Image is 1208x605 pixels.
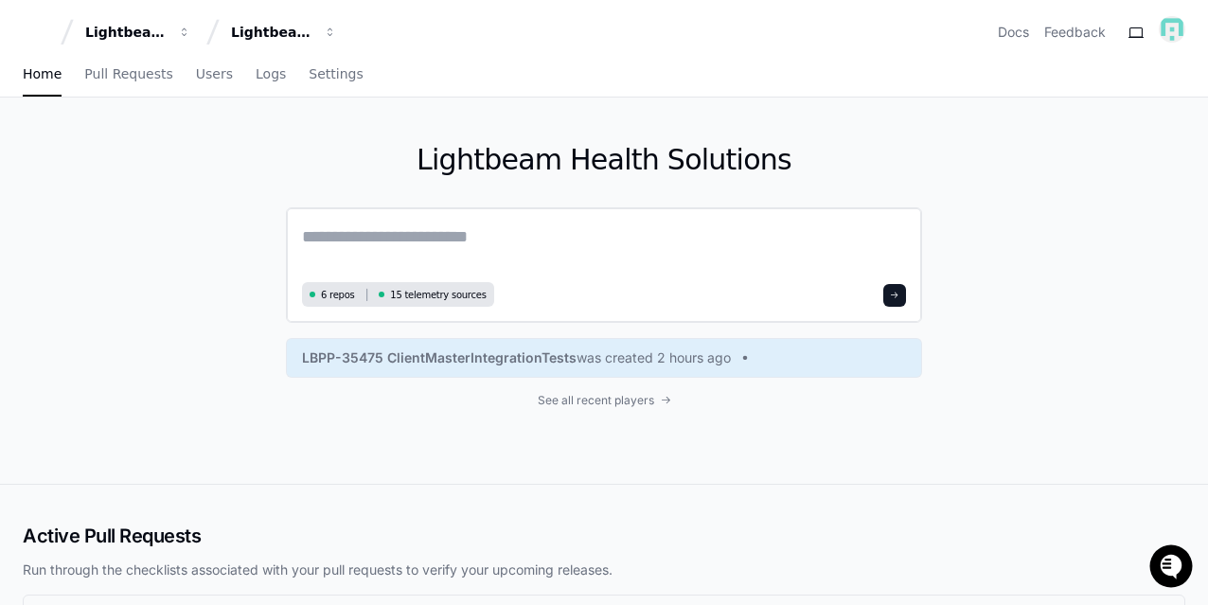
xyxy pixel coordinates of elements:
[19,76,345,106] div: Welcome
[78,15,199,49] button: Lightbeam Health
[231,23,312,42] div: Lightbeam Health Solutions
[322,147,345,169] button: Start new chat
[188,199,229,213] span: Pylon
[302,348,906,367] a: LBPP-35475 ClientMasterIntegrationTestswas created 2 hours ago
[64,141,311,160] div: Start new chat
[23,53,62,97] a: Home
[23,68,62,80] span: Home
[256,53,286,97] a: Logs
[19,19,57,57] img: PlayerZero
[84,53,172,97] a: Pull Requests
[538,393,654,408] span: See all recent players
[1147,543,1199,594] iframe: Open customer support
[302,348,577,367] span: LBPP-35475 ClientMasterIntegrationTests
[286,143,922,177] h1: Lightbeam Health Solutions
[64,160,247,175] div: We're offline, we'll be back soon
[223,15,345,49] button: Lightbeam Health Solutions
[998,23,1029,42] a: Docs
[196,68,233,80] span: Users
[23,561,1185,579] p: Run through the checklists associated with your pull requests to verify your upcoming releases.
[309,53,363,97] a: Settings
[309,68,363,80] span: Settings
[23,523,1185,549] h2: Active Pull Requests
[390,288,486,302] span: 15 telemetry sources
[196,53,233,97] a: Users
[577,348,731,367] span: was created 2 hours ago
[256,68,286,80] span: Logs
[286,393,922,408] a: See all recent players
[321,288,355,302] span: 6 repos
[19,141,53,175] img: 1736555170064-99ba0984-63c1-480f-8ee9-699278ef63ed
[85,23,167,42] div: Lightbeam Health
[133,198,229,213] a: Powered byPylon
[84,68,172,80] span: Pull Requests
[1044,23,1106,42] button: Feedback
[1159,16,1185,43] img: 149698671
